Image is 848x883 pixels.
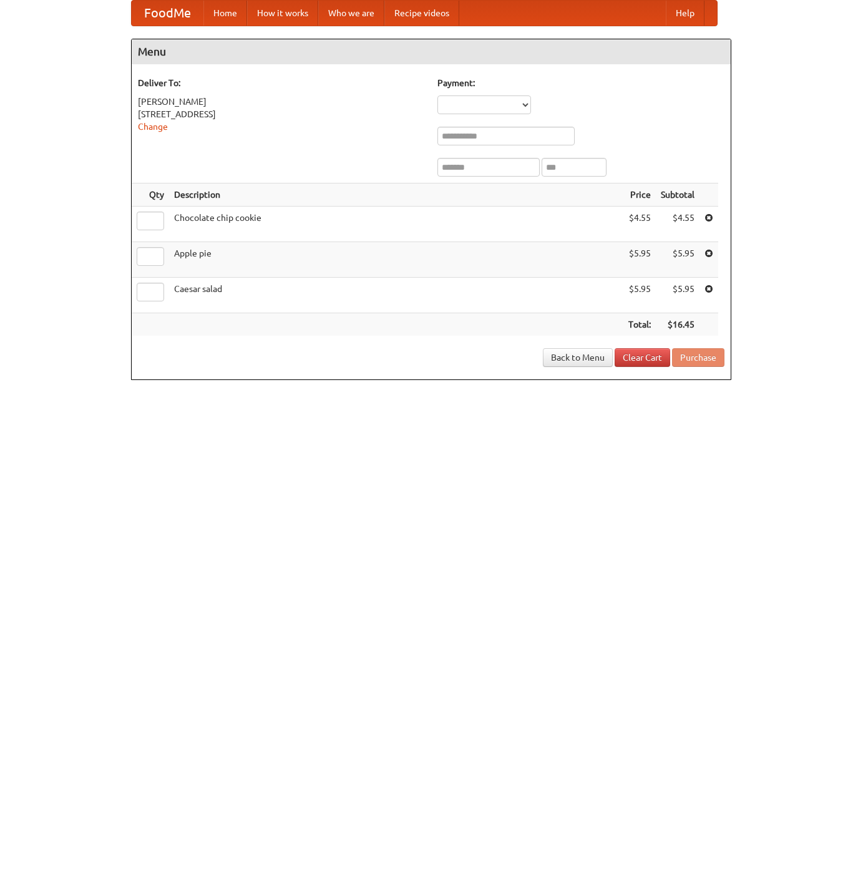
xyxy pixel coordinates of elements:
[623,183,656,207] th: Price
[169,207,623,242] td: Chocolate chip cookie
[623,313,656,336] th: Total:
[623,278,656,313] td: $5.95
[138,122,168,132] a: Change
[384,1,459,26] a: Recipe videos
[615,348,670,367] a: Clear Cart
[656,183,699,207] th: Subtotal
[247,1,318,26] a: How it works
[318,1,384,26] a: Who we are
[138,108,425,120] div: [STREET_ADDRESS]
[672,348,724,367] button: Purchase
[656,278,699,313] td: $5.95
[666,1,704,26] a: Help
[656,207,699,242] td: $4.55
[132,183,169,207] th: Qty
[437,77,724,89] h5: Payment:
[623,207,656,242] td: $4.55
[138,95,425,108] div: [PERSON_NAME]
[169,242,623,278] td: Apple pie
[656,242,699,278] td: $5.95
[132,1,203,26] a: FoodMe
[203,1,247,26] a: Home
[656,313,699,336] th: $16.45
[169,183,623,207] th: Description
[132,39,731,64] h4: Menu
[169,278,623,313] td: Caesar salad
[138,77,425,89] h5: Deliver To:
[543,348,613,367] a: Back to Menu
[623,242,656,278] td: $5.95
